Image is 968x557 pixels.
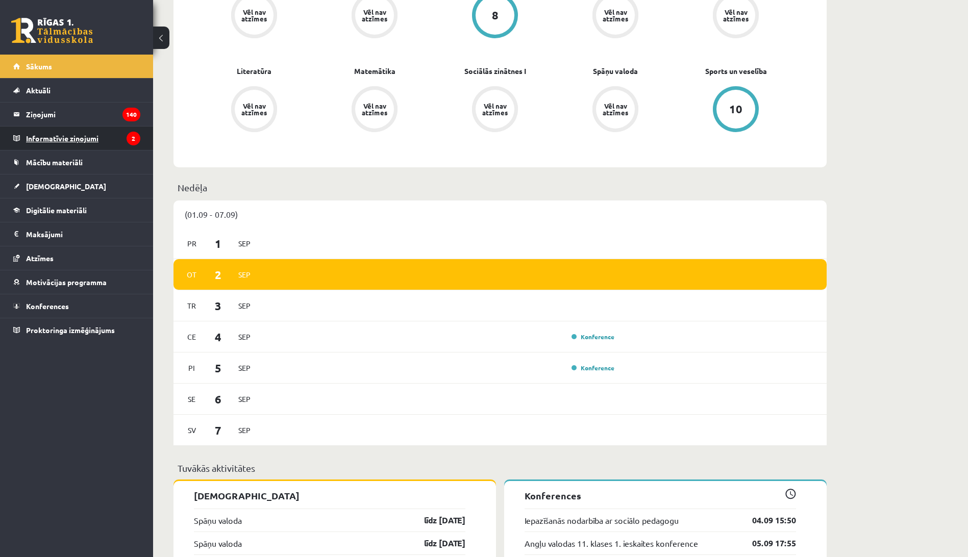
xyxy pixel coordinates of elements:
a: Ziņojumi140 [13,103,140,126]
span: Tr [181,298,203,314]
legend: Ziņojumi [26,103,140,126]
a: 10 [676,86,796,134]
a: Angļu valodas 11. klases 1. ieskaites konference [525,537,698,549]
a: Sports un veselība [705,66,767,77]
span: 2 [203,266,234,283]
div: Vēl nav atzīmes [240,9,268,22]
span: 7 [203,422,234,439]
span: 3 [203,297,234,314]
a: līdz [DATE] [406,537,465,549]
a: [DEMOGRAPHIC_DATA] [13,174,140,198]
span: Atzīmes [26,254,54,263]
a: Vēl nav atzīmes [555,86,676,134]
span: Pi [181,360,203,376]
div: Vēl nav atzīmes [481,103,509,116]
span: 4 [203,328,234,345]
p: Nedēļa [178,181,823,194]
i: 2 [127,132,140,145]
a: Aktuāli [13,79,140,102]
div: 10 [729,104,742,115]
span: Sep [234,236,255,251]
a: Maksājumi [13,222,140,246]
a: Spāņu valoda [593,66,638,77]
span: 6 [203,391,234,408]
span: 5 [203,360,234,376]
div: 8 [492,10,499,21]
a: Spāņu valoda [194,537,242,549]
span: Konferences [26,301,69,311]
legend: Informatīvie ziņojumi [26,126,140,150]
span: Sep [234,329,255,345]
a: līdz [DATE] [406,514,465,526]
span: Sep [234,360,255,376]
span: Motivācijas programma [26,277,107,287]
a: Atzīmes [13,246,140,270]
a: Vēl nav atzīmes [314,86,435,134]
span: Mācību materiāli [26,158,83,167]
div: Vēl nav atzīmes [360,103,389,116]
span: Sep [234,267,255,283]
span: Sv [181,422,203,438]
div: (01.09 - 07.09) [173,200,827,228]
a: 05.09 17:55 [737,537,796,549]
span: Aktuāli [26,86,51,95]
a: Literatūra [237,66,271,77]
a: Sociālās zinātnes I [464,66,526,77]
i: 140 [122,108,140,121]
div: Vēl nav atzīmes [722,9,750,22]
a: Konferences [13,294,140,318]
div: Vēl nav atzīmes [601,9,630,22]
span: Ce [181,329,203,345]
span: Digitālie materiāli [26,206,87,215]
a: 04.09 15:50 [737,514,796,526]
span: Sep [234,298,255,314]
span: Sākums [26,62,52,71]
span: Ot [181,267,203,283]
span: Pr [181,236,203,251]
span: [DEMOGRAPHIC_DATA] [26,182,106,191]
a: Konference [572,364,614,372]
span: Sep [234,422,255,438]
p: Konferences [525,489,796,502]
p: Tuvākās aktivitātes [178,461,823,475]
a: Spāņu valoda [194,514,242,526]
div: Vēl nav atzīmes [240,103,268,116]
a: Matemātika [354,66,395,77]
div: Vēl nav atzīmes [601,103,630,116]
span: Proktoringa izmēģinājums [26,325,115,335]
p: [DEMOGRAPHIC_DATA] [194,489,465,502]
a: Vēl nav atzīmes [435,86,555,134]
a: Motivācijas programma [13,270,140,294]
a: Sākums [13,55,140,78]
a: Konference [572,333,614,341]
legend: Maksājumi [26,222,140,246]
a: Proktoringa izmēģinājums [13,318,140,342]
a: Digitālie materiāli [13,198,140,222]
span: Sep [234,391,255,407]
div: Vēl nav atzīmes [360,9,389,22]
span: 1 [203,235,234,252]
a: Informatīvie ziņojumi2 [13,126,140,150]
a: Iepazīšanās nodarbība ar sociālo pedagogu [525,514,679,526]
a: Mācību materiāli [13,150,140,174]
a: Vēl nav atzīmes [194,86,314,134]
a: Rīgas 1. Tālmācības vidusskola [11,18,93,43]
span: Se [181,391,203,407]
